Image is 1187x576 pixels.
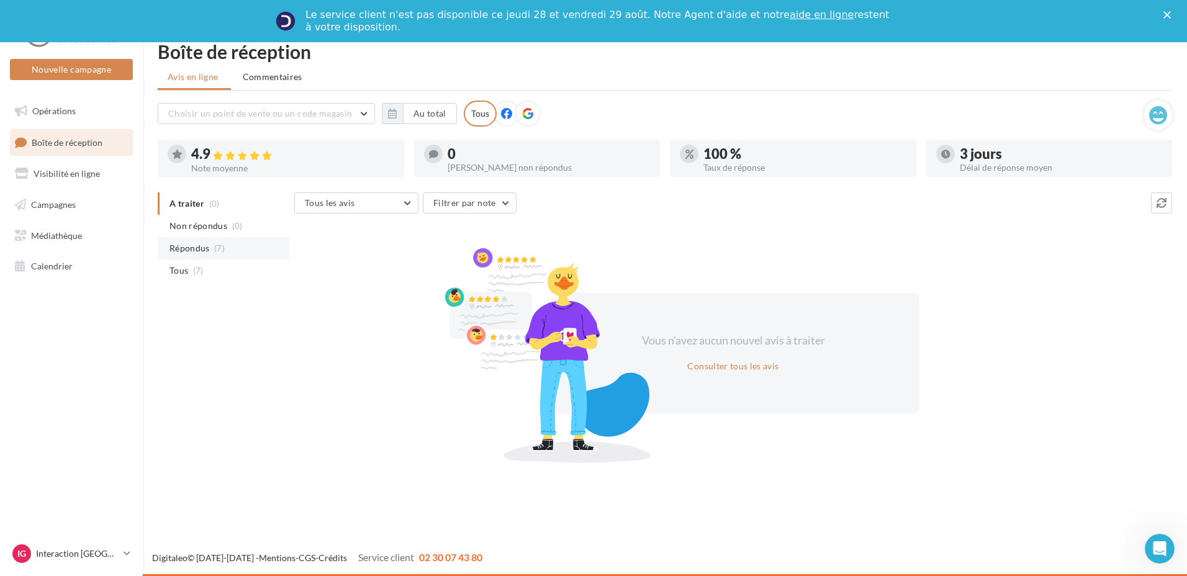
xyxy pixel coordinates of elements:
a: aide en ligne [790,9,854,20]
div: [PERSON_NAME] non répondus [448,163,651,172]
a: Digitaleo [152,552,187,563]
a: Calendrier [7,253,135,279]
button: Choisir un point de vente ou un code magasin [158,103,375,124]
button: Consulter tous les avis [682,359,783,374]
span: IG [17,547,26,560]
span: Campagnes [31,199,76,210]
div: Taux de réponse [703,163,906,172]
span: (7) [193,266,204,276]
div: 100 % [703,147,906,161]
div: Note moyenne [191,164,394,173]
iframe: Intercom live chat [1145,534,1175,564]
div: 4.9 [191,147,394,161]
span: Service client [358,551,414,563]
button: Au total [382,103,457,124]
span: (7) [214,243,225,253]
p: Interaction [GEOGRAPHIC_DATA] [36,547,119,560]
button: Nouvelle campagne [10,59,133,80]
div: Vous n'avez aucun nouvel avis à traiter [626,333,840,349]
span: Tous les avis [305,197,355,208]
button: Tous les avis [294,192,418,214]
span: Boîte de réception [32,137,102,147]
div: Le service client n'est pas disponible ce jeudi 28 et vendredi 29 août. Notre Agent d'aide et not... [305,9,891,34]
a: CGS [299,552,315,563]
a: Campagnes [7,192,135,218]
div: 3 jours [960,147,1163,161]
div: Fermer [1163,11,1176,19]
span: (0) [232,221,243,231]
span: Calendrier [31,261,73,271]
img: Profile image for Service-Client [276,11,296,31]
span: Tous [169,264,188,277]
button: Au total [403,103,457,124]
span: Opérations [32,106,76,116]
span: Médiathèque [31,230,82,240]
a: Crédits [318,552,347,563]
div: Délai de réponse moyen [960,163,1163,172]
span: Non répondus [169,220,227,232]
span: © [DATE]-[DATE] - - - [152,552,482,563]
a: Opérations [7,98,135,124]
span: Commentaires [243,71,302,82]
span: Choisir un point de vente ou un code magasin [168,108,352,119]
a: Mentions [259,552,296,563]
a: Boîte de réception [7,129,135,156]
span: Visibilité en ligne [34,168,100,179]
a: Médiathèque [7,223,135,249]
div: Boîte de réception [158,42,1172,61]
a: IG Interaction [GEOGRAPHIC_DATA] [10,542,133,565]
a: Visibilité en ligne [7,161,135,187]
span: Répondus [169,242,210,254]
div: 0 [448,147,651,161]
button: Filtrer par note [423,192,517,214]
div: Tous [464,101,497,127]
span: 02 30 07 43 80 [419,551,482,563]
